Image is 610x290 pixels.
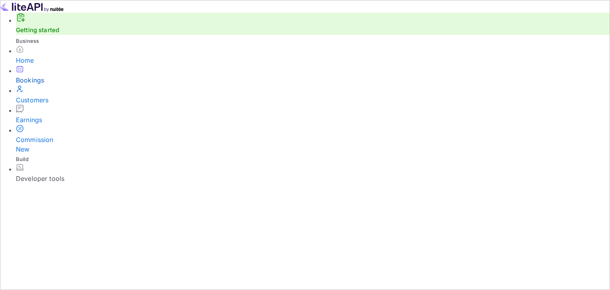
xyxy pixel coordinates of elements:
[16,125,610,154] a: CommissionNew
[16,45,610,65] a: Home
[16,95,610,105] div: Customers
[16,13,610,35] div: Getting started
[16,26,59,34] a: Getting started
[16,135,610,154] div: Commission
[16,115,610,125] div: Earnings
[16,174,610,183] div: Developer tools
[16,38,39,44] span: Business
[16,85,610,105] a: Customers
[16,156,29,162] span: Build
[16,105,610,125] a: Earnings
[16,65,610,85] a: Bookings
[16,75,610,85] div: Bookings
[16,144,610,154] div: New
[16,56,610,65] div: Home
